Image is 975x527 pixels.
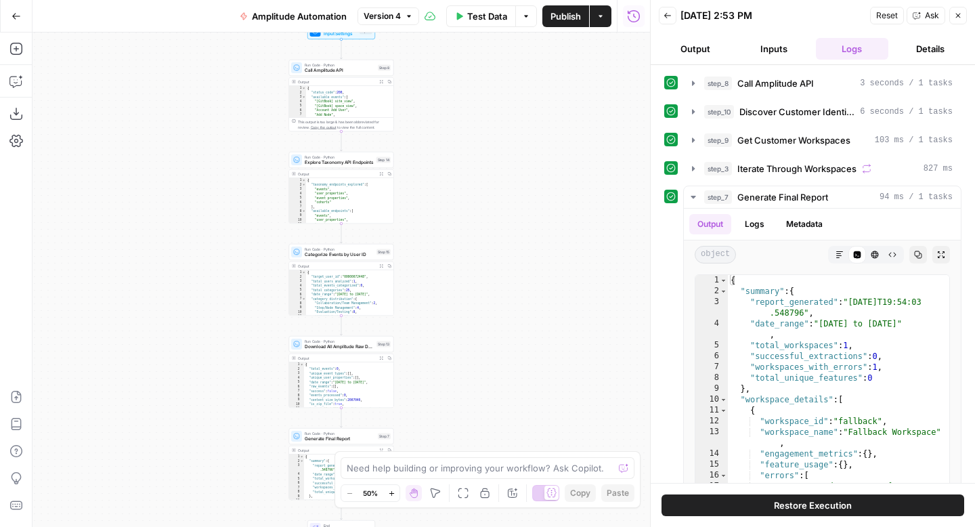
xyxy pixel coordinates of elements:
button: Restore Execution [662,494,964,516]
div: 14 [695,448,728,459]
div: This output is too large & has been abbreviated for review. to view the full content. [298,119,391,130]
span: Get Customer Workspaces [737,133,850,147]
div: Output [298,79,375,85]
div: 5 [289,288,306,293]
div: Step 8 [378,65,391,71]
button: Output [689,214,731,234]
span: 94 ms / 1 tasks [880,191,953,203]
span: 6 seconds / 1 tasks [860,106,953,118]
button: Copy [565,484,596,502]
span: Toggle code folding, rows 10 through 21 [720,394,727,405]
div: 6 [289,201,306,205]
g: Edge from step_14 to step_15 [341,224,343,243]
span: object [695,246,736,263]
button: Reset [870,7,904,24]
span: Run Code · Python [305,62,375,68]
div: 4 [289,284,306,289]
div: 9 [289,494,304,499]
button: Paste [601,484,634,502]
button: Output [659,38,732,60]
button: Amplitude Automation [232,5,355,27]
div: Step 13 [376,341,391,347]
span: Toggle code folding, rows 2 through 9 [720,286,727,297]
span: Copy the output [311,125,337,129]
div: Step 7 [378,434,391,440]
div: 5 [289,104,306,108]
span: 50% [363,488,378,499]
div: 3 [289,463,304,472]
span: Toggle code folding, rows 11 through 20 [720,405,727,416]
span: Toggle code folding, rows 2 through 7 [302,183,306,188]
span: Toggle code folding, rows 10 through 21 [300,499,304,503]
button: 827 ms [684,158,961,180]
div: 11 [289,406,304,415]
span: step_7 [704,190,732,204]
div: 11 [289,222,306,227]
div: 7 [289,486,304,490]
div: 7 [289,297,306,301]
div: 2 [289,459,304,464]
div: 9 [289,213,306,218]
button: Details [894,38,967,60]
span: Test Data [467,9,507,23]
button: 94 ms / 1 tasks [684,186,961,208]
div: 8 [695,373,728,383]
div: 5 [289,477,304,482]
div: 7 [289,389,304,394]
span: Run Code · Python [305,339,374,344]
div: 2 [289,91,306,96]
div: 6 [289,385,304,389]
span: Paste [607,487,629,499]
div: Output [298,263,375,269]
div: Step 15 [376,249,391,255]
span: Toggle code folding, rows 1 through 143 [302,270,306,275]
div: 6 [289,108,306,113]
div: 2 [289,275,306,280]
span: Explore Taxonomy API Endpoints [305,159,374,166]
button: 3 seconds / 1 tasks [684,72,961,94]
span: Toggle code folding, rows 16 through 19 [720,470,727,481]
span: Generate Final Report [737,190,828,204]
div: Output [298,356,375,361]
button: 6 seconds / 1 tasks [684,101,961,123]
div: Run Code · PythonCall Amplitude APIStep 8Output{ "status_code":200, "available_events":[ "[GitBoo... [289,60,394,131]
div: 10 [289,499,304,503]
div: 6 [289,293,306,297]
span: Version 4 [364,10,401,22]
div: 7 [695,362,728,373]
div: 6 [289,481,304,486]
div: 3 [289,187,306,192]
span: Discover Customer Identifiers [739,105,854,119]
div: 7 [289,112,306,117]
div: 8 [289,490,304,494]
div: 1 [289,178,306,183]
div: 15 [695,459,728,470]
span: step_9 [704,133,732,147]
span: Run Code · Python [305,431,375,436]
div: 2 [289,183,306,188]
div: 4 [289,192,306,196]
span: Input Settings [324,30,357,37]
span: Toggle code folding, rows 1 through 13 [300,362,304,367]
div: 11 [695,405,728,416]
button: Logs [737,214,773,234]
div: 13 [695,427,728,448]
div: Output [298,448,375,453]
g: Edge from step_7 to end [341,500,343,520]
div: 3 [289,279,306,284]
span: 3 seconds / 1 tasks [860,77,953,89]
div: 8 [289,301,306,306]
div: 10 [289,310,306,315]
div: 10 [289,402,304,407]
span: Download All Amplitude Raw Data [305,343,374,350]
span: Call Amplitude API [737,77,814,90]
div: 2 [695,286,728,297]
span: Amplitude Automation [252,9,347,23]
div: 1 [289,362,304,367]
span: Generate Final Report [305,436,375,442]
div: 1 [289,270,306,275]
div: 11 [289,314,306,319]
span: Run Code · Python [305,154,374,160]
div: 3 [289,371,304,376]
div: 4 [289,376,304,381]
